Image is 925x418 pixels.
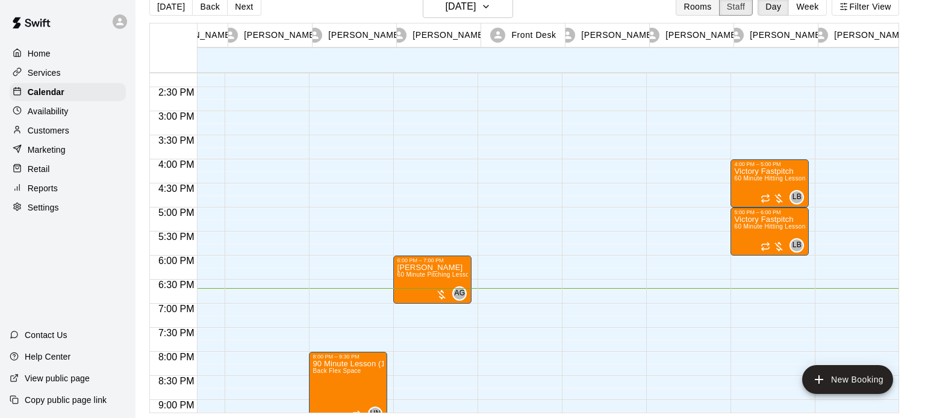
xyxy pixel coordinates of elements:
div: 4:00 PM – 5:00 PM [734,161,805,167]
p: [PERSON_NAME] [750,29,823,41]
a: Services [10,64,126,82]
a: Retail [10,160,126,178]
div: Layla Burczak [790,238,804,253]
p: Services [28,67,61,79]
span: Layla Burczak [794,238,804,253]
div: Alec Grosser [452,286,467,301]
div: 5:00 PM – 6:00 PM: 60 Minute Hitting Lesson (1:1) [730,207,809,256]
span: Alec Grosser [457,286,467,301]
div: Layla Burczak [790,190,804,204]
span: 60 Minute Hitting Lesson (1:1) (Cage 6) [734,175,846,182]
span: LB [793,239,802,251]
p: Retail [28,163,50,175]
p: Copy public page link [25,394,107,406]
p: [PERSON_NAME] [413,29,486,41]
p: [PERSON_NAME] [834,29,908,41]
span: 6:30 PM [155,280,198,290]
button: add [802,365,893,394]
span: Recurring event [761,242,770,251]
a: Marketing [10,141,126,159]
p: Settings [28,201,59,214]
a: Availability [10,102,126,120]
span: 7:00 PM [155,304,198,314]
span: 60 Minute Pitching Lesson (1:1) (Cage 6) [397,271,513,278]
span: 3:30 PM [155,135,198,146]
span: 6:00 PM [155,256,198,266]
span: 60 Minute Hitting Lesson (1:1) (Cage 6) [734,223,846,230]
div: 8:00 PM – 9:30 PM [313,354,384,360]
a: Calendar [10,83,126,101]
p: Customers [28,124,69,137]
div: 6:00 PM – 7:00 PM [397,257,468,263]
p: [PERSON_NAME] [665,29,739,41]
p: Reports [28,182,58,194]
span: AG [454,287,465,300]
p: [PERSON_NAME] [581,29,655,41]
span: Back Flex Space [313,367,361,374]
span: 2:30 PM [155,87,198,97]
p: Marketing [28,144,66,156]
div: 6:00 PM – 7:00 PM: 60 Minute Pitching Lesson (1:1) [393,256,472,304]
p: Front Desk [511,29,556,41]
a: Home [10,45,126,63]
p: Home [28,48,51,60]
p: Availability [28,105,69,117]
p: Help Center [25,351,70,363]
span: 9:00 PM [155,400,198,410]
p: Calendar [28,86,64,98]
a: Reports [10,179,126,197]
a: Customers [10,121,126,140]
span: Layla Burczak [794,190,804,204]
p: Contact Us [25,329,67,341]
a: Settings [10,198,126,217]
div: 4:00 PM – 5:00 PM: 60 Minute Hitting Lesson (1:1) [730,159,809,207]
span: 3:00 PM [155,111,198,121]
span: 8:00 PM [155,352,198,362]
span: 7:30 PM [155,328,198,338]
span: 5:00 PM [155,207,198,218]
div: 5:00 PM – 6:00 PM [734,209,805,215]
p: [PERSON_NAME] [244,29,317,41]
span: 8:30 PM [155,376,198,386]
span: 5:30 PM [155,232,198,242]
span: Recurring event [761,194,770,203]
span: LB [793,191,802,203]
span: 4:30 PM [155,183,198,194]
p: [PERSON_NAME] [328,29,402,41]
span: 4:00 PM [155,159,198,170]
p: View public page [25,372,90,384]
